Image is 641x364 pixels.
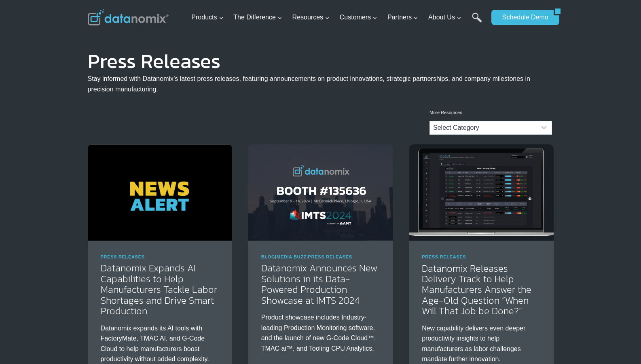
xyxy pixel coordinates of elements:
[261,254,275,259] a: Blog
[292,12,330,23] span: Resources
[261,261,377,307] a: Datanomix Announces New Solutions in its Data-Powered Production Showcase at IMTS 2024
[340,12,377,23] span: Customers
[409,144,553,241] img: Delivery Track
[277,254,307,259] a: Media Buzz
[248,144,393,241] img: Datanomix Announces New Solutions in its Data-Powered Production Showcase at IMTS 2024
[191,12,223,23] span: Products
[261,254,352,259] span: | |
[428,12,461,23] span: About Us
[422,261,531,318] a: Datanomix Releases Delivery Track to Help Manufacturers Answer the Age-Old Question “When Will Th...
[88,55,554,67] h1: Press Releases
[88,74,554,94] p: Stay informed with Datanomix’s latest press releases, featuring announcements on product innovati...
[429,109,552,116] p: More Resources
[101,254,145,259] a: Press Releases
[422,254,466,259] a: Press Releases
[387,12,418,23] span: Partners
[88,144,232,241] img: Datanomix News Alert
[491,10,554,25] a: Schedule Demo
[233,12,282,23] span: The Difference
[101,261,217,318] a: Datanomix Expands AI Capabilities to Help Manufacturers Tackle Labor Shortages and Drive Smart Pr...
[188,4,487,31] nav: Primary Navigation
[472,13,482,31] a: Search
[261,312,380,353] p: Product showcase includes Industry-leading Production Monitoring software, and the launch of new ...
[308,254,352,259] a: Press Releases
[88,9,169,25] img: Datanomix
